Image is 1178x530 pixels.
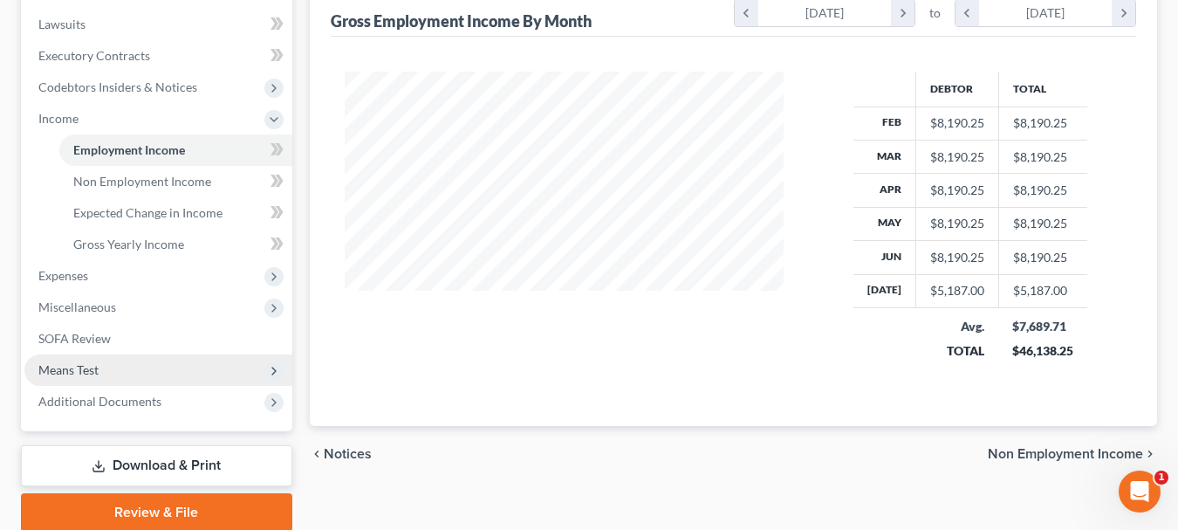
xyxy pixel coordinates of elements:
th: Feb [853,107,916,140]
a: Download & Print [21,445,292,486]
td: $8,190.25 [998,174,1087,207]
div: $8,190.25 [930,114,984,132]
span: Notices [324,447,372,461]
span: Additional Documents [38,394,161,409]
button: chevron_left Notices [310,447,372,461]
a: Non Employment Income [59,166,292,197]
th: [DATE] [853,274,916,307]
a: Gross Yearly Income [59,229,292,260]
span: Gross Yearly Income [73,237,184,251]
div: $8,190.25 [930,249,984,266]
span: Expected Change in Income [73,205,223,220]
span: Expenses [38,268,88,283]
th: Total [998,72,1087,107]
span: to [929,4,941,22]
a: SOFA Review [24,323,292,354]
div: $8,190.25 [930,215,984,232]
i: chevron_right [1143,447,1157,461]
i: chevron_left [310,447,324,461]
th: Debtor [915,72,998,107]
span: Means Test [38,362,99,377]
div: $8,190.25 [930,182,984,199]
span: Miscellaneous [38,299,116,314]
th: Apr [853,174,916,207]
div: Gross Employment Income By Month [331,10,592,31]
div: $7,689.71 [1012,318,1073,335]
a: Expected Change in Income [59,197,292,229]
a: Lawsuits [24,9,292,40]
span: Non Employment Income [988,447,1143,461]
a: Employment Income [59,134,292,166]
span: Income [38,111,79,126]
div: $5,187.00 [930,282,984,299]
div: $8,190.25 [930,148,984,166]
iframe: Intercom live chat [1119,471,1161,513]
div: $46,138.25 [1012,342,1073,360]
div: Avg. [929,318,984,335]
td: $8,190.25 [998,107,1087,140]
span: Non Employment Income [73,174,211,189]
button: Non Employment Income chevron_right [988,447,1157,461]
th: Mar [853,140,916,173]
td: $8,190.25 [998,241,1087,274]
span: Executory Contracts [38,48,150,63]
th: May [853,207,916,240]
td: $8,190.25 [998,207,1087,240]
span: 1 [1154,471,1168,485]
span: Lawsuits [38,17,86,31]
div: TOTAL [929,342,984,360]
th: Jun [853,241,916,274]
span: SOFA Review [38,331,111,346]
td: $5,187.00 [998,274,1087,307]
span: Codebtors Insiders & Notices [38,79,197,94]
td: $8,190.25 [998,140,1087,173]
span: Employment Income [73,142,185,157]
a: Executory Contracts [24,40,292,72]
